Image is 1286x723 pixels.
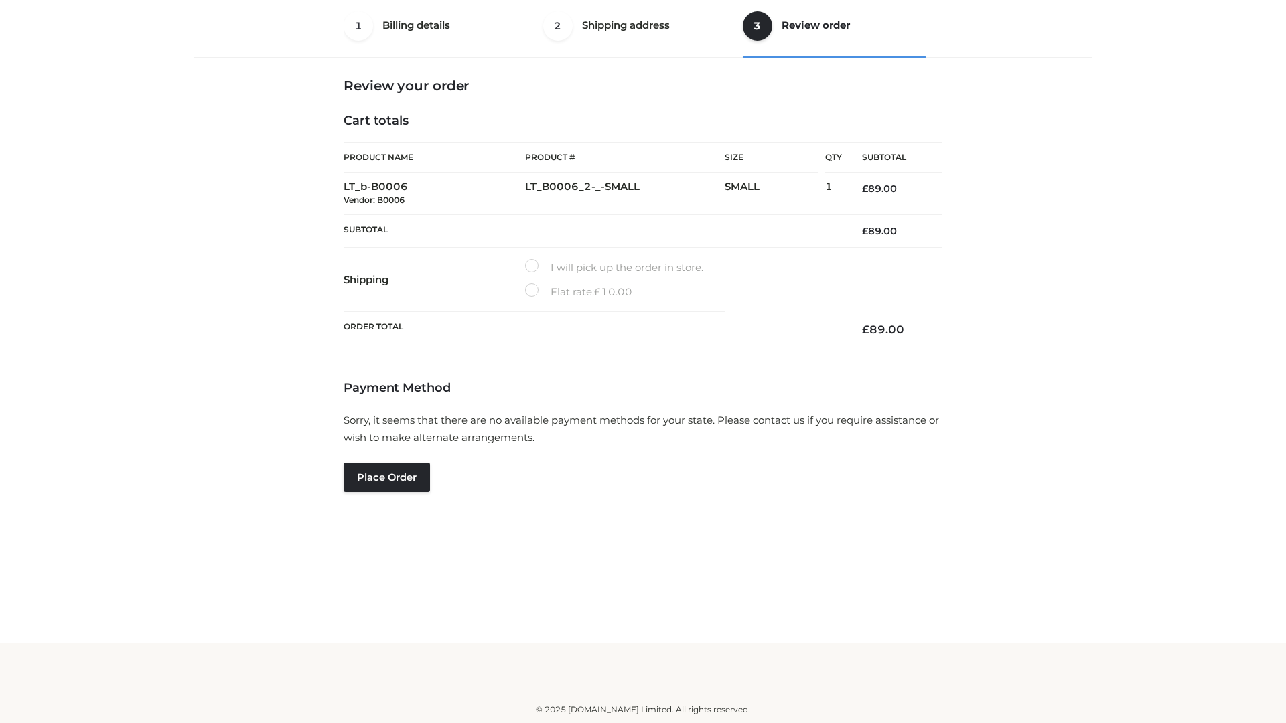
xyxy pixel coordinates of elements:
th: Order Total [344,312,842,347]
small: Vendor: B0006 [344,195,405,205]
td: SMALL [725,173,825,215]
th: Product # [525,142,725,173]
th: Qty [825,142,842,173]
h4: Payment Method [344,381,942,396]
bdi: 89.00 [862,225,897,237]
span: £ [862,183,868,195]
th: Subtotal [842,143,942,173]
td: 1 [825,173,842,215]
th: Size [725,143,818,173]
th: Subtotal [344,214,842,247]
button: Place order [344,463,430,492]
span: £ [862,323,869,336]
th: Shipping [344,248,525,312]
label: I will pick up the order in store. [525,259,703,276]
th: Product Name [344,142,525,173]
span: Sorry, it seems that there are no available payment methods for your state. Please contact us if ... [344,414,939,444]
label: Flat rate: [525,283,632,301]
div: © 2025 [DOMAIN_NAME] Limited. All rights reserved. [199,703,1087,716]
span: £ [594,285,601,298]
bdi: 89.00 [862,323,904,336]
td: LT_B0006_2-_-SMALL [525,173,725,215]
td: LT_b-B0006 [344,173,525,215]
span: £ [862,225,868,237]
bdi: 10.00 [594,285,632,298]
bdi: 89.00 [862,183,897,195]
h3: Review your order [344,78,942,94]
h4: Cart totals [344,114,942,129]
